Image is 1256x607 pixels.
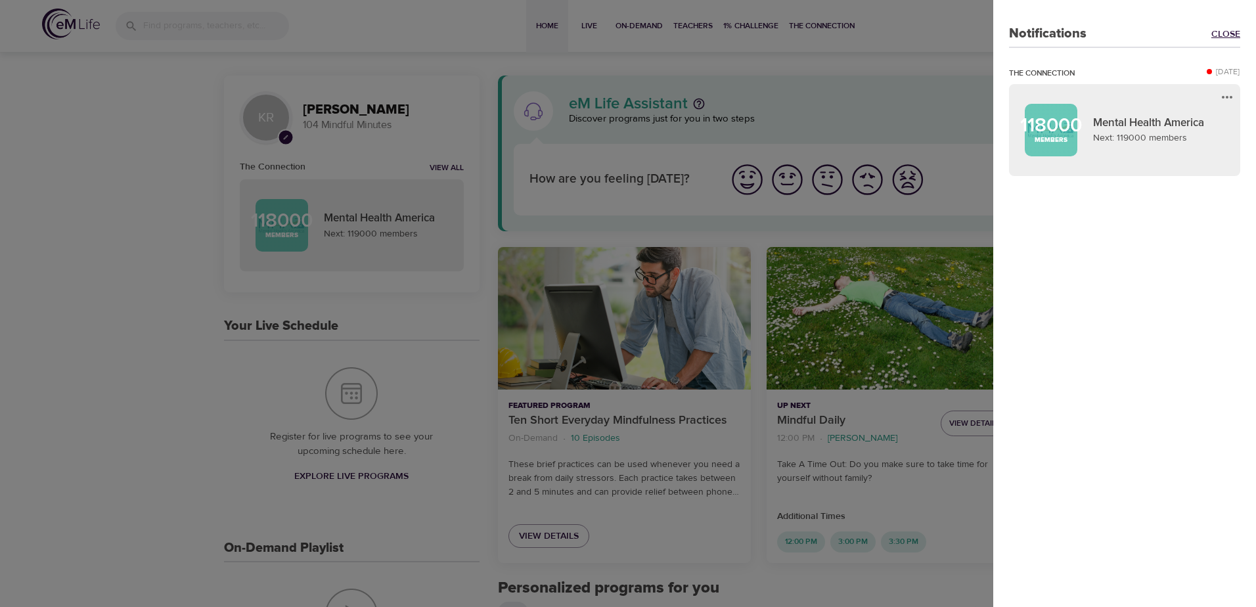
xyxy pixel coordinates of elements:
[1093,131,1224,145] p: Next: 119000 members
[1020,116,1082,135] p: 118000
[1211,28,1240,41] a: Close
[1009,67,1075,79] p: The Connection
[1035,135,1067,145] p: Members
[1009,26,1087,41] h3: Notifications
[1216,66,1240,78] p: [DATE]
[1217,87,1237,107] button: more
[1093,115,1224,132] p: Mental Health America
